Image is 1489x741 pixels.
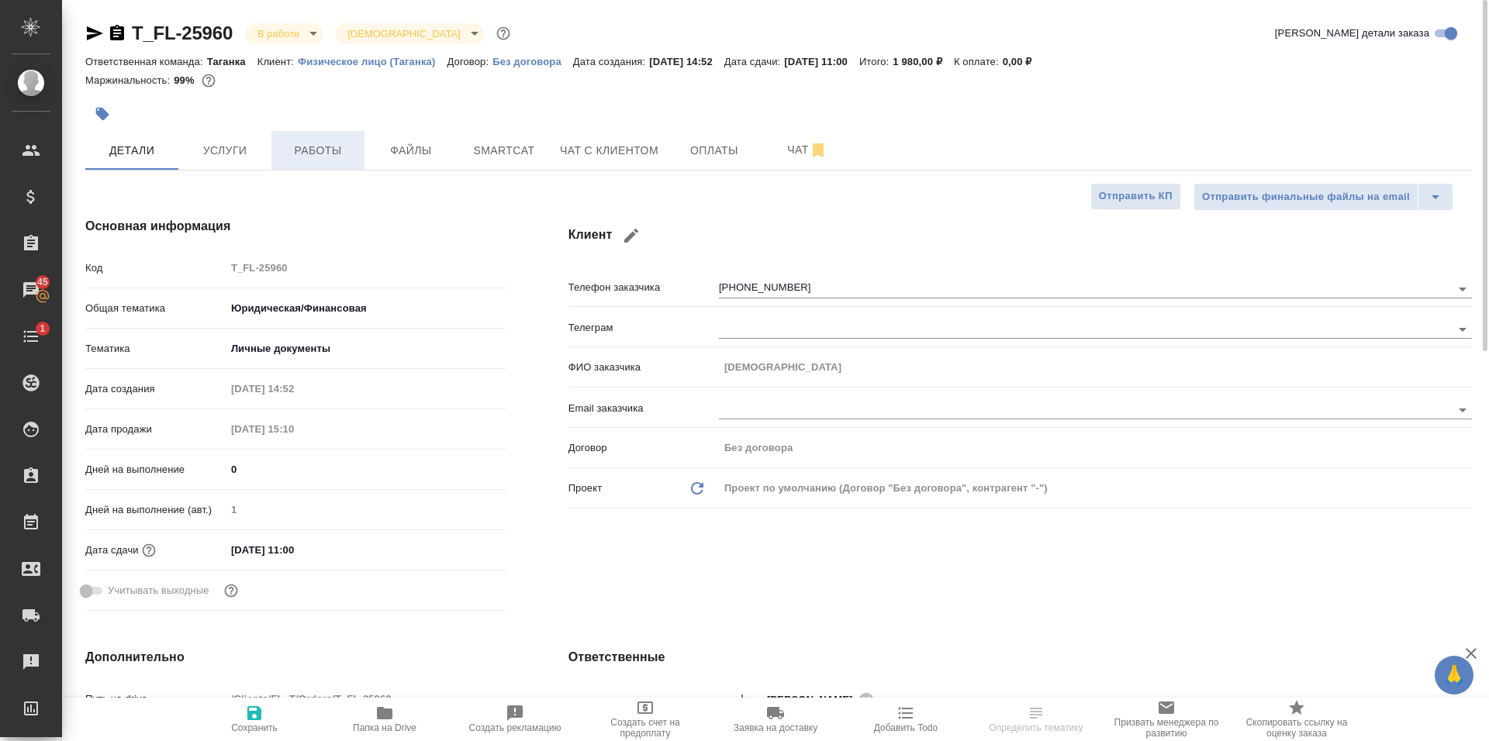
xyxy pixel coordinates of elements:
[132,22,233,43] a: T_FL-25960
[85,543,139,558] p: Дата сдачи
[1452,278,1473,300] button: Open
[784,56,859,67] p: [DATE] 11:00
[320,698,450,741] button: Папка на Drive
[770,140,845,160] span: Чат
[719,436,1472,459] input: Пустое поле
[568,481,603,496] p: Проект
[1435,656,1473,694] button: 🙏
[139,540,159,560] button: Если добавить услуги и заполнить их объемом, то дата рассчитается автоматически
[809,141,827,160] svg: Отписаться
[231,722,278,733] span: Сохранить
[4,271,58,309] a: 45
[353,722,416,733] span: Папка на Drive
[85,462,226,477] p: Дней на выполнение
[226,257,506,279] input: Пустое поле
[1441,659,1467,691] span: 🙏
[374,141,448,160] span: Файлы
[1194,183,1418,211] button: Отправить финальные файлы на email
[568,648,1472,667] h4: Ответственные
[226,418,361,440] input: Пустое поле
[1241,717,1353,739] span: Скопировать ссылку на оценку заказа
[469,722,561,733] span: Создать рекламацию
[253,27,304,40] button: В работе
[174,74,198,86] p: 99%
[719,356,1472,378] input: Пустое поле
[719,475,1472,501] div: Проект по умолчанию (Договор "Без договора", контрагент "-")
[85,217,506,236] h4: Основная информация
[493,23,513,43] button: Доп статусы указывают на важность/срочность заказа
[95,141,169,160] span: Детали
[257,56,298,67] p: Клиент:
[226,295,506,322] div: Юридическая/Финансовая
[85,24,104,43] button: Скопировать ссылку для ЯМессенджера
[85,381,226,397] p: Дата создания
[85,648,506,667] h4: Дополнительно
[568,440,719,456] p: Договор
[85,301,226,316] p: Общая тематика
[85,74,174,86] p: Маржинальность:
[568,217,1472,254] h4: Клиент
[221,581,241,601] button: Выбери, если сб и вс нужно считать рабочими днями для выполнения заказа.
[492,54,573,67] a: Без договора
[1101,698,1232,741] button: Призвать менеджера по развитию
[568,360,719,375] p: ФИО заказчика
[199,71,219,91] button: 16.10 RUB;
[859,56,893,67] p: Итого:
[1452,399,1473,421] button: Open
[245,23,323,44] div: В работе
[580,698,710,741] button: Создать счет на предоплату
[450,698,580,741] button: Создать рекламацию
[841,698,971,741] button: Добавить Todo
[4,317,58,356] a: 1
[85,691,226,707] p: Путь на drive
[226,377,361,400] input: Пустое поле
[649,56,724,67] p: [DATE] 14:52
[767,690,879,709] div: [PERSON_NAME]
[568,320,719,336] p: Телеграм
[893,56,954,67] p: 1 980,00 ₽
[954,56,1003,67] p: К оплате:
[767,692,862,708] span: [PERSON_NAME]
[30,321,54,336] span: 1
[298,56,447,67] p: Физическое лицо (Таганка)
[188,141,262,160] span: Услуги
[85,341,226,357] p: Тематика
[343,27,465,40] button: [DEMOGRAPHIC_DATA]
[573,56,649,67] p: Дата создания:
[1090,183,1181,210] button: Отправить КП
[589,717,701,739] span: Создать счет на предоплату
[989,722,1083,733] span: Определить тематику
[1452,319,1473,340] button: Open
[281,141,355,160] span: Работы
[335,23,483,44] div: В работе
[568,401,719,416] p: Email заказчика
[492,56,573,67] p: Без договора
[467,141,541,160] span: Smartcat
[28,274,57,290] span: 45
[1275,26,1429,41] span: [PERSON_NAME] детали заказа
[1099,188,1173,205] span: Отправить КП
[85,97,119,131] button: Добавить тэг
[1194,183,1453,211] div: split button
[724,56,784,67] p: Дата сдачи:
[85,56,207,67] p: Ответственная команда:
[207,56,257,67] p: Таганка
[447,56,492,67] p: Договор:
[226,458,506,481] input: ✎ Введи что-нибудь
[85,502,226,518] p: Дней на выполнение (авт.)
[226,539,361,561] input: ✎ Введи что-нибудь
[85,422,226,437] p: Дата продажи
[108,24,126,43] button: Скопировать ссылку
[734,722,817,733] span: Заявка на доставку
[226,336,506,362] div: Личные документы
[677,141,751,160] span: Оплаты
[1111,717,1222,739] span: Призвать менеджера по развитию
[568,694,719,709] p: Клиентские менеджеры
[724,681,761,719] button: Добавить менеджера
[108,583,209,598] span: Учитывать выходные
[1232,698,1362,741] button: Скопировать ссылку на оценку заказа
[710,698,841,741] button: Заявка на доставку
[298,54,447,67] a: Физическое лицо (Таганка)
[226,498,506,521] input: Пустое поле
[1202,188,1410,206] span: Отправить финальные файлы на email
